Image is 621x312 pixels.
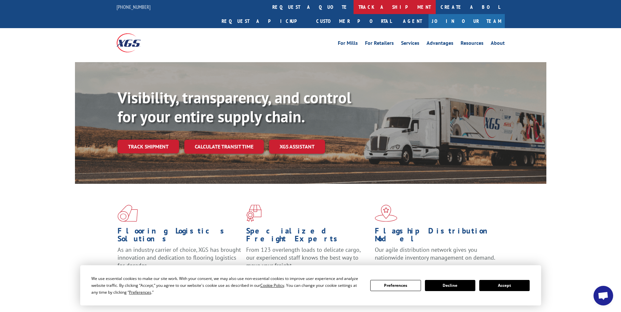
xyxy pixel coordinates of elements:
img: xgs-icon-total-supply-chain-intelligence-red [118,205,138,222]
span: Preferences [129,289,151,295]
a: [PHONE_NUMBER] [117,4,151,10]
a: Join Our Team [429,14,505,28]
a: Advantages [427,41,453,48]
a: XGS ASSISTANT [269,140,325,154]
b: Visibility, transparency, and control for your entire supply chain. [118,87,351,127]
span: As an industry carrier of choice, XGS has brought innovation and dedication to flooring logistics... [118,246,241,269]
div: We use essential cookies to make our site work. With your consent, we may also use non-essential ... [91,275,362,296]
p: From 123 overlength loads to delicate cargo, our experienced staff knows the best way to move you... [246,246,370,275]
a: Resources [461,41,484,48]
img: xgs-icon-flagship-distribution-model-red [375,205,397,222]
button: Decline [425,280,475,291]
a: Agent [396,14,429,28]
div: Cookie Consent Prompt [80,265,541,305]
span: Cookie Policy [260,283,284,288]
a: Services [401,41,419,48]
button: Preferences [370,280,421,291]
h1: Specialized Freight Experts [246,227,370,246]
a: Calculate transit time [184,140,264,154]
a: For Mills [338,41,358,48]
h1: Flagship Distribution Model [375,227,499,246]
button: Accept [479,280,530,291]
a: Track shipment [118,140,179,153]
a: Customer Portal [311,14,396,28]
img: xgs-icon-focused-on-flooring-red [246,205,262,222]
div: Open chat [594,286,613,305]
span: Our agile distribution network gives you nationwide inventory management on demand. [375,246,495,261]
a: About [491,41,505,48]
a: For Retailers [365,41,394,48]
a: Request a pickup [217,14,311,28]
h1: Flooring Logistics Solutions [118,227,241,246]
